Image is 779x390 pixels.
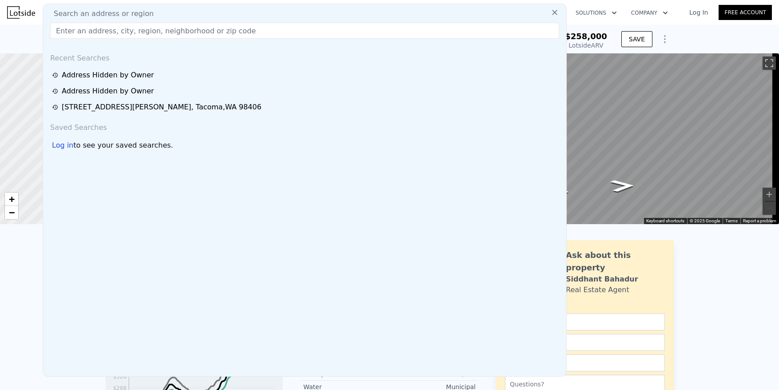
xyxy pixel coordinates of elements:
[763,201,776,215] button: Zoom out
[73,140,173,151] span: to see your saved searches.
[9,207,15,218] span: −
[52,102,560,113] a: [STREET_ADDRESS][PERSON_NAME], Tacoma,WA 98406
[505,354,665,371] input: Phone
[565,32,607,41] span: $258,000
[406,53,779,224] div: Street View
[719,5,772,20] a: Free Account
[5,206,18,219] a: Zoom out
[52,140,73,151] div: Log in
[568,5,624,21] button: Solutions
[113,374,127,380] tspan: $328
[9,193,15,205] span: +
[505,334,665,351] input: Email
[7,6,35,19] img: Lotside
[600,177,645,195] path: Go West, NE 120th St
[406,53,779,224] div: Map
[62,102,262,113] div: [STREET_ADDRESS][PERSON_NAME] , Tacoma , WA 98406
[621,31,652,47] button: SAVE
[624,5,675,21] button: Company
[690,218,720,223] span: © 2025 Google
[47,8,154,19] span: Search an address or region
[52,70,560,80] a: Address Hidden by Owner
[5,193,18,206] a: Zoom in
[47,46,563,67] div: Recent Searches
[47,115,563,137] div: Saved Searches
[679,8,719,17] a: Log In
[743,218,776,223] a: Report a problem
[566,285,629,295] div: Real Estate Agent
[725,218,738,223] a: Terms (opens in new tab)
[566,249,665,274] div: Ask about this property
[566,274,638,285] div: Siddhant Bahadur
[505,314,665,330] input: Name
[52,86,560,96] a: Address Hidden by Owner
[763,56,776,70] button: Toggle fullscreen view
[656,30,674,48] button: Show Options
[646,218,684,224] button: Keyboard shortcuts
[763,188,776,201] button: Zoom in
[565,41,607,50] div: Lotside ARV
[50,23,559,39] input: Enter an address, city, region, neighborhood or zip code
